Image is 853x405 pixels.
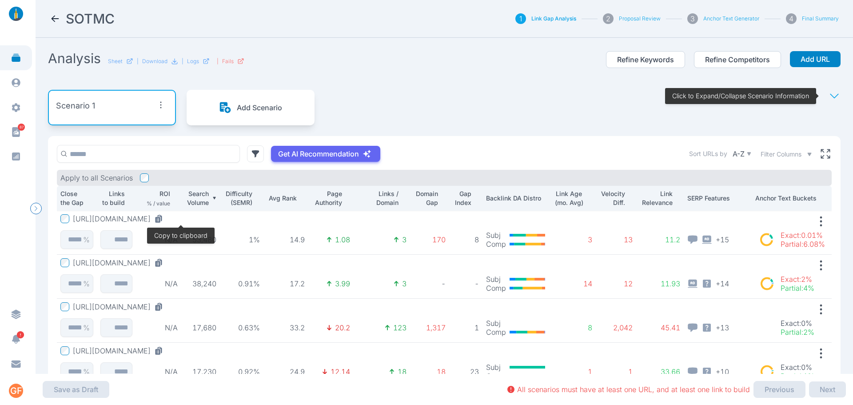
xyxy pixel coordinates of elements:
p: N/A [140,323,178,332]
button: Anchor Text Generator [703,15,759,22]
p: 24.9 [267,367,305,376]
p: Comp [486,372,506,381]
span: 87 [18,124,25,131]
button: Previous [753,381,805,398]
p: Velocity Diff. [599,189,626,207]
p: Backlink DA Distro [486,194,547,203]
p: ROI [159,189,170,198]
p: Subj [486,231,506,240]
span: + 14 [716,278,729,288]
p: Links / Domain [357,189,399,207]
button: Add URL [790,51,841,67]
p: 20.2 [335,323,350,332]
h2: SOTMC [66,11,115,27]
p: Close the Gap [60,189,86,207]
p: Subj [486,275,506,284]
p: 1,317 [414,323,446,332]
p: 1 [599,367,633,376]
button: [URL][DOMAIN_NAME] [73,346,167,355]
p: 123 [393,323,407,332]
button: Link Gap Analysis [531,15,576,22]
p: Search Volume [185,189,209,207]
p: 1 [554,367,592,376]
p: Link Age (mo. Avg) [554,189,584,207]
p: 38,240 [185,279,216,288]
div: 4 [786,13,797,24]
p: 33.2 [267,323,305,332]
div: | [217,58,244,65]
p: Fails [222,58,234,65]
p: N/A [140,235,178,244]
p: % [83,367,90,376]
button: Next [809,381,846,397]
p: 14.9 [267,235,305,244]
button: Save as Draft [43,381,109,398]
p: SERP Features [687,194,748,203]
p: 8 [554,323,592,332]
span: + 13 [716,322,729,332]
p: Exact : 0.01% [781,231,825,240]
span: Copy to clipboard [154,232,207,239]
p: 1% [223,235,260,244]
p: Comp [486,240,506,249]
p: 11.2 [640,235,680,244]
p: 1.08 [335,235,350,244]
div: 3 [687,13,698,24]
p: Click to Expand/Collapse Scenario Information [672,92,809,100]
p: 3.99 [335,279,350,288]
p: N/A [140,279,178,288]
p: N/A [140,367,178,376]
p: Get AI Recommendation [278,149,359,158]
p: 12.14 [331,367,350,376]
button: A-Z [731,148,753,160]
label: Sort URLs by [689,149,727,158]
p: Exact : 0% [781,319,814,328]
button: Get AI Recommendation [271,146,380,162]
p: 45.41 [640,323,680,332]
p: 11.93 [640,279,680,288]
h2: Analysis [48,50,101,66]
p: % [83,279,90,288]
p: Sheet [108,58,123,65]
p: Subj [486,319,506,328]
p: Subj [486,363,506,372]
span: + 10 [716,366,729,376]
p: Avg Rank [267,194,297,203]
button: Add Scenario [219,101,282,114]
p: Partial : 1% [781,372,814,381]
p: 33.66 [640,367,680,376]
p: 1 [453,323,478,332]
p: Difficulty (SEMR) [223,189,252,207]
p: - [414,279,446,288]
p: % [83,323,90,332]
p: Comp [486,328,506,337]
p: Gap Index [453,189,471,207]
button: Final Summary [802,15,839,22]
p: Exact : 0% [781,363,814,372]
p: Logs [187,58,199,65]
p: Link Relevance [640,189,672,207]
p: 18 [414,367,446,376]
span: + 15 [716,234,729,244]
p: % [83,235,90,244]
p: 17,680 [185,323,216,332]
p: 2,042 [599,323,633,332]
div: 1 [515,13,526,24]
p: - [453,279,478,288]
button: [URL][DOMAIN_NAME] [73,302,167,311]
p: 23 [453,367,478,376]
p: Apply to all Scenarios [60,173,133,182]
p: 0.63% [223,323,260,332]
p: Links to build [100,189,125,207]
span: Filter Columns [761,150,801,159]
p: % / value [147,200,170,207]
button: Refine Competitors [694,51,781,68]
p: Anchor Text Buckets [755,194,828,203]
button: Filter Columns [761,150,812,159]
p: 8 [453,235,478,244]
p: Comp [486,284,506,293]
p: 18 [398,367,407,376]
p: Scenario 1 [56,100,95,112]
button: Proposal Review [619,15,661,22]
p: Add Scenario [237,103,282,112]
